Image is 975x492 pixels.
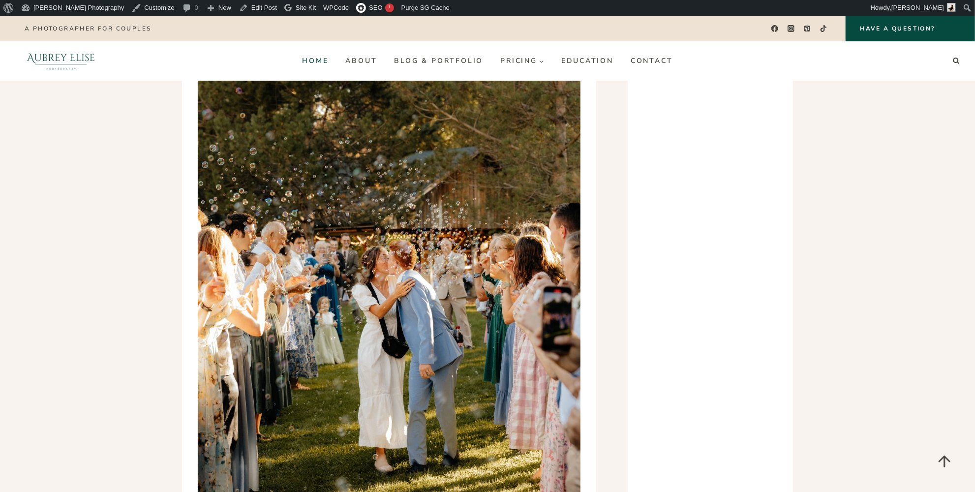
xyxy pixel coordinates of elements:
[552,53,622,69] a: Education
[800,22,815,36] a: Pinterest
[294,53,681,69] nav: Primary
[928,445,960,477] a: Scroll to top
[891,4,944,11] span: [PERSON_NAME]
[622,53,682,69] a: Contact
[846,16,975,41] a: Have a Question?
[369,4,382,11] span: SEO
[294,53,337,69] a: Home
[784,22,798,36] a: Instagram
[296,4,316,11] span: Site Kit
[949,54,963,68] button: View Search Form
[337,53,386,69] a: About
[25,25,151,32] p: A photographer for couples
[492,53,553,69] button: Child menu of Pricing
[386,53,492,69] a: Blog & Portfolio
[12,41,110,81] img: Aubrey Elise Photography
[817,22,831,36] a: TikTok
[385,3,394,12] div: !
[767,22,782,36] a: Facebook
